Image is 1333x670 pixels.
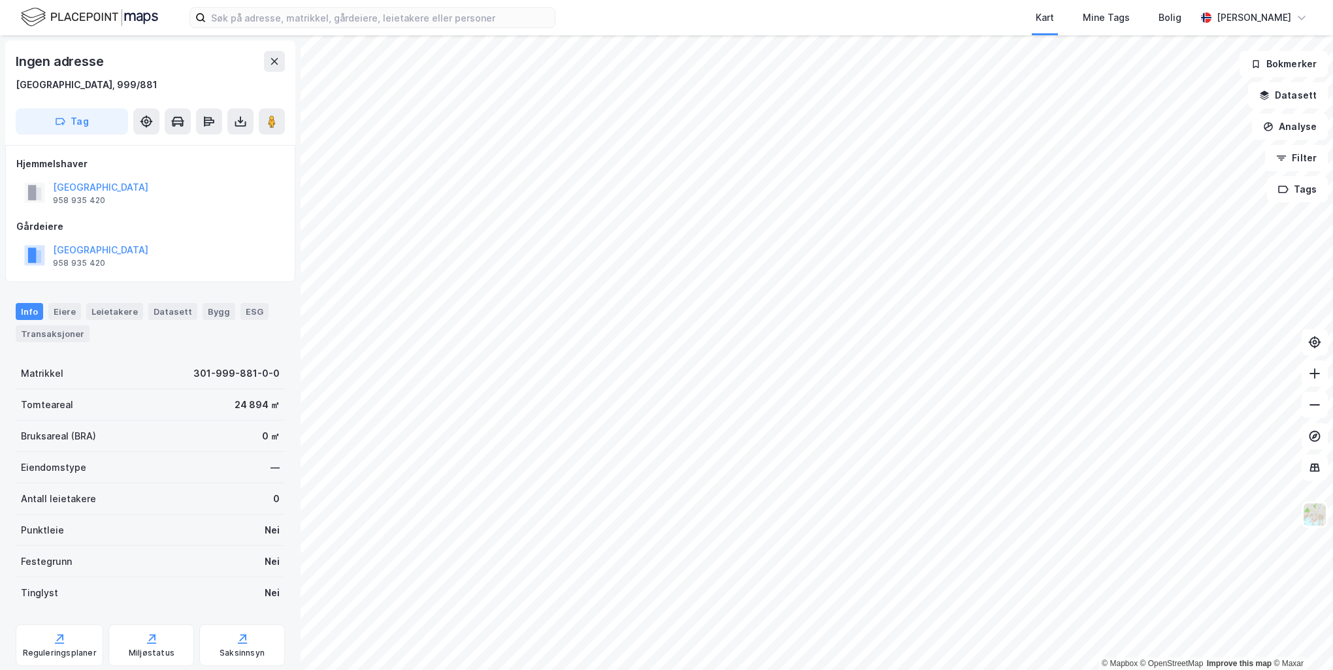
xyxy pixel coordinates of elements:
div: Reguleringsplaner [23,648,97,658]
div: Hjemmelshaver [16,156,284,172]
div: 0 ㎡ [262,428,280,444]
iframe: Chat Widget [1268,607,1333,670]
div: Gårdeiere [16,219,284,234]
button: Tag [16,108,128,135]
div: — [271,460,280,475]
div: Transaksjoner [16,325,90,342]
div: Datasett [148,303,197,320]
input: Søk på adresse, matrikkel, gårdeiere, leietakere eller personer [206,8,555,27]
div: Info [16,303,43,320]
button: Analyse [1252,114,1328,140]
div: Kart [1036,10,1054,25]
div: Nei [265,522,280,538]
div: 958 935 420 [53,258,105,268]
div: Festegrunn [21,554,72,569]
div: [GEOGRAPHIC_DATA], 999/881 [16,77,157,93]
img: logo.f888ab2527a4732fd821a326f86c7f29.svg [21,6,158,29]
div: Kontrollprogram for chat [1268,607,1333,670]
div: Miljøstatus [129,648,174,658]
div: Nei [265,554,280,569]
div: Leietakere [86,303,143,320]
a: Mapbox [1102,659,1138,668]
div: Bygg [203,303,235,320]
div: Antall leietakere [21,491,96,507]
div: Bruksareal (BRA) [21,428,96,444]
button: Datasett [1248,82,1328,108]
div: Saksinnsyn [220,648,265,658]
button: Filter [1265,145,1328,171]
div: Matrikkel [21,366,63,381]
button: Tags [1267,176,1328,202]
button: Bokmerker [1240,51,1328,77]
div: [PERSON_NAME] [1217,10,1291,25]
div: Ingen adresse [16,51,106,72]
div: ESG [240,303,269,320]
div: Mine Tags [1083,10,1130,25]
div: 24 894 ㎡ [235,397,280,413]
a: OpenStreetMap [1140,659,1204,668]
div: Eiendomstype [21,460,86,475]
div: Punktleie [21,522,64,538]
div: Tomteareal [21,397,73,413]
a: Improve this map [1207,659,1272,668]
div: Bolig [1159,10,1181,25]
div: Tinglyst [21,585,58,601]
div: 0 [273,491,280,507]
div: 301-999-881-0-0 [193,366,280,381]
img: Z [1302,502,1327,527]
div: Eiere [48,303,81,320]
div: Nei [265,585,280,601]
div: 958 935 420 [53,195,105,206]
